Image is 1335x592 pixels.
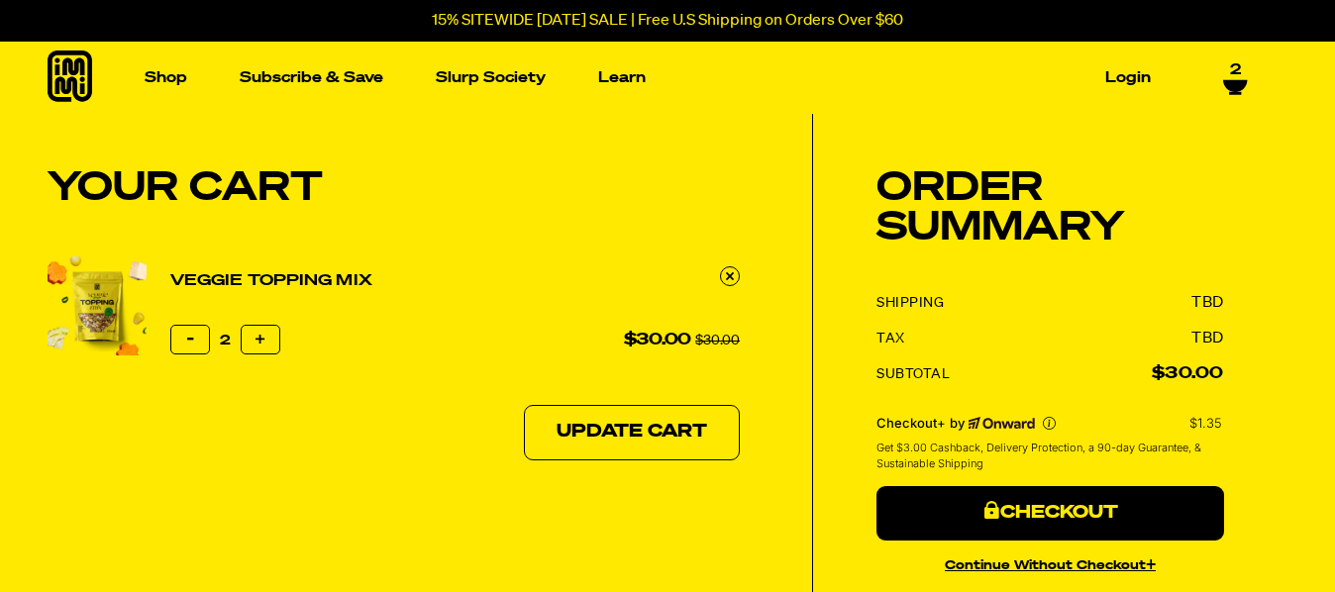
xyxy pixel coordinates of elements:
[1191,294,1224,312] dd: TBD
[590,62,654,93] a: Learn
[137,62,195,93] a: Shop
[428,62,554,93] a: Slurp Society
[232,62,391,93] a: Subscribe & Save
[48,256,147,355] img: Veggie Topping Mix
[695,334,740,347] s: $30.00
[170,325,280,356] input: quantity
[876,169,1224,248] h2: Order Summary
[48,169,740,209] h1: Your Cart
[1191,330,1224,347] dd: TBD
[1223,61,1248,95] a: 2
[876,401,1224,485] section: Checkout+
[524,405,740,460] button: Update Cart
[969,417,1035,431] a: Powered by Onward
[876,486,1224,542] button: Checkout
[1230,61,1241,79] span: 2
[876,415,946,431] span: Checkout+
[876,294,944,312] dt: Shipping
[1043,417,1056,430] button: More info
[950,415,965,431] span: by
[137,42,1159,114] nav: Main navigation
[876,365,950,383] dt: Subtotal
[432,12,903,30] p: 15% SITEWIDE [DATE] SALE | Free U.S Shipping on Orders Over $60
[876,440,1220,472] span: Get $3.00 Cashback, Delivery Protection, a 90-day Guarantee, & Sustainable Shipping
[876,548,1224,577] button: continue without Checkout+
[1152,366,1224,382] strong: $30.00
[170,269,372,293] a: Veggie Topping Mix
[1097,62,1159,93] a: Login
[624,333,692,348] span: $30.00
[876,330,905,347] dt: Tax
[1189,415,1224,431] p: $1.35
